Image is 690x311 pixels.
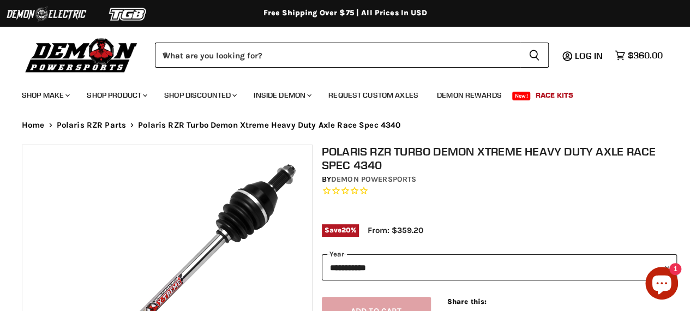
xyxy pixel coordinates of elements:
[245,84,318,106] a: Inside Demon
[22,121,45,130] a: Home
[609,47,668,63] a: $360.00
[322,145,677,172] h1: Polaris RZR Turbo Demon Xtreme Heavy Duty Axle Race Spec 4340
[520,43,549,68] button: Search
[322,174,677,186] div: by
[5,4,87,25] img: Demon Electric Logo 2
[138,121,400,130] span: Polaris RZR Turbo Demon Xtreme Heavy Duty Axle Race Spec 4340
[79,84,154,106] a: Shop Product
[156,84,243,106] a: Shop Discounted
[322,254,677,281] select: year
[57,121,127,130] a: Polaris RZR Parts
[447,297,487,306] span: Share this:
[14,80,660,106] ul: Main menu
[155,43,549,68] form: Product
[367,225,423,235] span: From: $359.20
[22,35,141,74] img: Demon Powersports
[527,84,581,106] a: Race Kits
[320,84,427,106] a: Request Custom Axles
[322,224,359,236] span: Save %
[512,92,531,100] span: New!
[570,51,609,61] a: Log in
[331,175,416,184] a: Demon Powersports
[322,186,677,197] span: Rated 0.0 out of 5 stars 0 reviews
[14,84,76,106] a: Shop Make
[575,50,603,61] span: Log in
[628,50,663,61] span: $360.00
[155,43,520,68] input: When autocomplete results are available use up and down arrows to review and enter to select
[429,84,510,106] a: Demon Rewards
[341,226,351,234] span: 20
[87,4,169,25] img: TGB Logo 2
[642,267,681,302] inbox-online-store-chat: Shopify online store chat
